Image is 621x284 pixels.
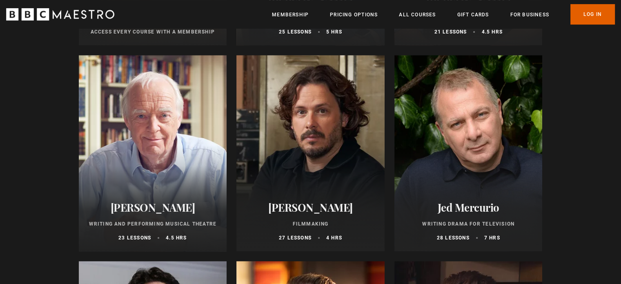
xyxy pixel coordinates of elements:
a: For business [510,11,549,19]
p: Writing Drama for Television [404,220,533,228]
a: All Courses [399,11,436,19]
a: [PERSON_NAME] Filmmaking 27 lessons 4 hrs [236,55,385,251]
a: [PERSON_NAME] Writing and Performing Musical Theatre 23 lessons 4.5 hrs [79,55,227,251]
nav: Primary [272,4,615,25]
p: 27 lessons [279,234,312,242]
p: 28 lessons [437,234,470,242]
h2: [PERSON_NAME] [246,201,375,214]
p: 4 hrs [326,234,342,242]
h2: [PERSON_NAME] [89,201,217,214]
p: 4.5 hrs [481,28,502,36]
p: 5 hrs [326,28,342,36]
p: 23 lessons [118,234,151,242]
svg: BBC Maestro [6,8,114,20]
p: Filmmaking [246,220,375,228]
h2: Jed Mercurio [404,201,533,214]
a: Gift Cards [457,11,489,19]
p: 21 lessons [434,28,467,36]
p: 7 hrs [484,234,500,242]
a: Membership [272,11,309,19]
p: 4.5 hrs [166,234,187,242]
a: Log In [570,4,615,25]
a: Jed Mercurio Writing Drama for Television 28 lessons 7 hrs [394,55,543,251]
a: Pricing Options [330,11,378,19]
p: Writing and Performing Musical Theatre [89,220,217,228]
p: 25 lessons [279,28,312,36]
